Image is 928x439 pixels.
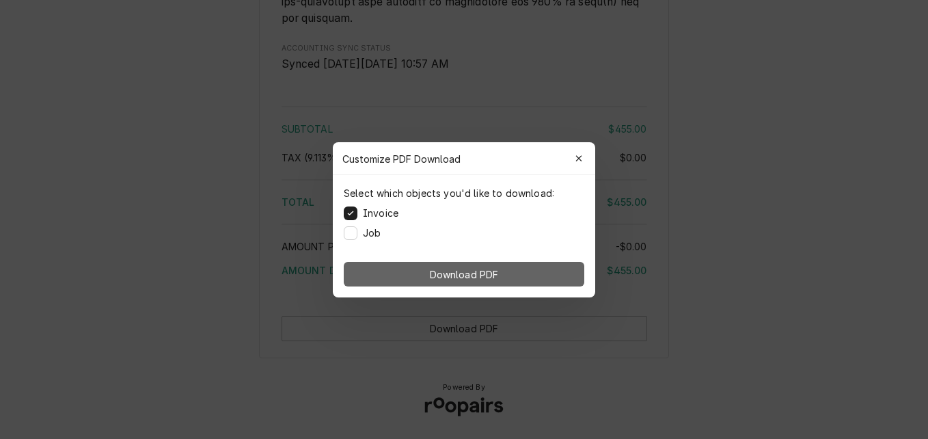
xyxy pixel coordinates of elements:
[363,226,381,240] label: Job
[333,142,595,175] div: Customize PDF Download
[344,262,584,287] button: Download PDF
[344,186,554,200] p: Select which objects you'd like to download:
[363,206,398,220] label: Invoice
[427,267,502,281] span: Download PDF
